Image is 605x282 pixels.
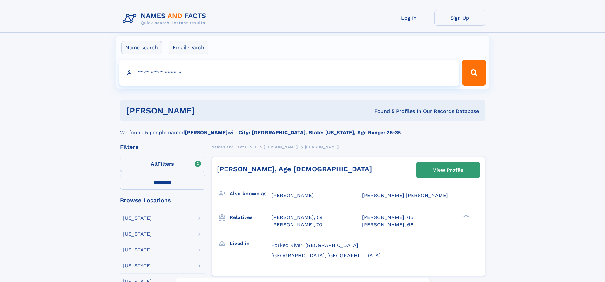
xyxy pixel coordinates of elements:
div: Found 5 Profiles In Our Records Database [285,108,479,115]
a: [PERSON_NAME], 59 [272,214,323,221]
a: View Profile [417,162,480,178]
div: View Profile [433,163,463,177]
span: [PERSON_NAME] [PERSON_NAME] [362,192,448,198]
div: We found 5 people named with . [120,121,485,136]
img: Logo Names and Facts [120,10,212,27]
div: Browse Locations [120,197,205,203]
span: All [151,161,158,167]
label: Email search [169,41,208,54]
input: search input [119,60,460,86]
a: D [253,143,257,151]
a: [PERSON_NAME], 70 [272,221,322,228]
div: [US_STATE] [123,263,152,268]
a: Sign Up [434,10,485,26]
a: Names and Facts [212,143,246,151]
label: Filters [120,157,205,172]
span: [GEOGRAPHIC_DATA], [GEOGRAPHIC_DATA] [272,252,380,258]
div: Filters [120,144,205,150]
span: [PERSON_NAME] [264,145,298,149]
h3: Also known as [230,188,272,199]
label: Name search [121,41,162,54]
b: [PERSON_NAME] [185,129,228,135]
h1: [PERSON_NAME] [126,107,285,115]
a: [PERSON_NAME] [264,143,298,151]
a: [PERSON_NAME], 65 [362,214,413,221]
span: [PERSON_NAME] [272,192,314,198]
div: ❯ [462,214,469,218]
b: City: [GEOGRAPHIC_DATA], State: [US_STATE], Age Range: 25-35 [239,129,401,135]
h3: Relatives [230,212,272,223]
h3: Lived in [230,238,272,249]
div: [US_STATE] [123,231,152,237]
div: [US_STATE] [123,247,152,252]
button: Search Button [462,60,486,86]
div: [US_STATE] [123,216,152,221]
a: [PERSON_NAME], Age [DEMOGRAPHIC_DATA] [217,165,372,173]
a: Log In [384,10,434,26]
span: [PERSON_NAME] [305,145,339,149]
span: D [253,145,257,149]
a: [PERSON_NAME], 68 [362,221,413,228]
span: Forked River, [GEOGRAPHIC_DATA] [272,242,358,248]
